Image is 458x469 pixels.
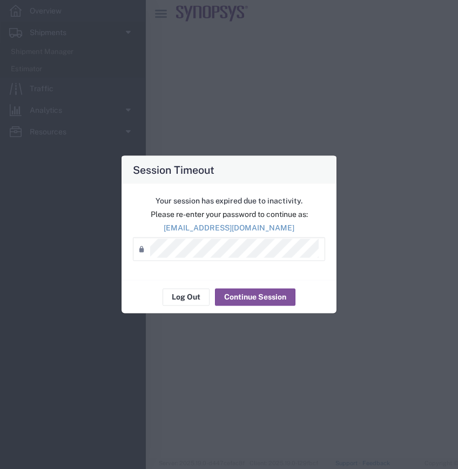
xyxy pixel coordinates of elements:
p: Your session has expired due to inactivity. [133,195,325,206]
p: Please re-enter your password to continue as: [133,208,325,220]
p: [EMAIL_ADDRESS][DOMAIN_NAME] [133,222,325,233]
button: Continue Session [215,288,295,305]
h4: Session Timeout [133,161,214,177]
button: Log Out [163,288,210,305]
